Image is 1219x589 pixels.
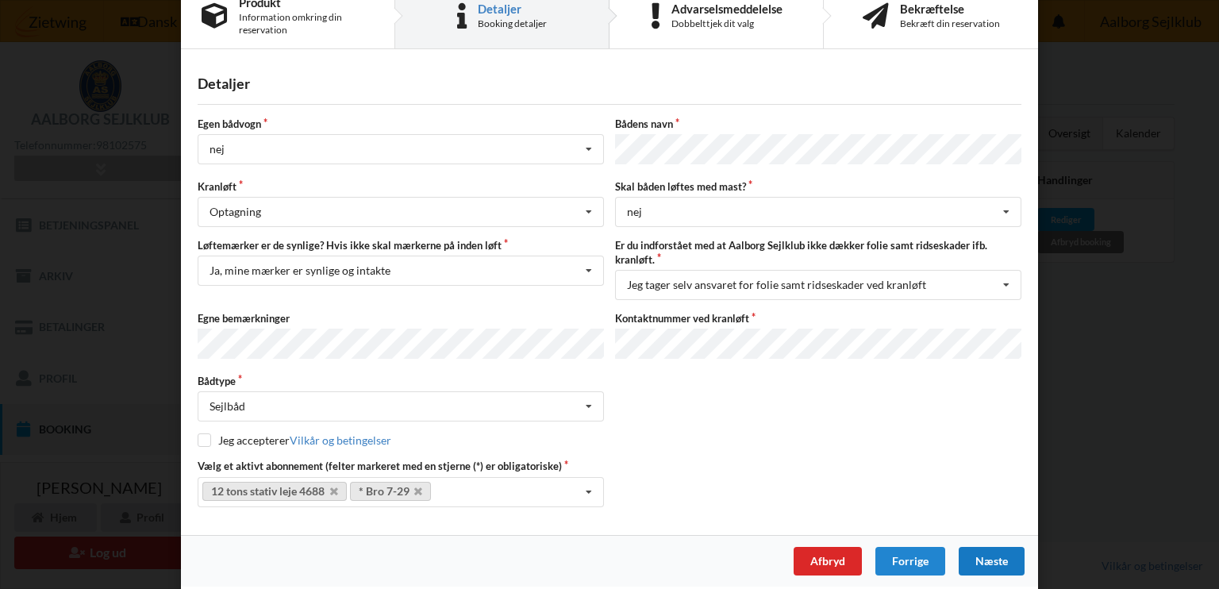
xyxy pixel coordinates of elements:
label: Skal båden løftes med mast? [615,179,1021,194]
div: Advarselsmeddelelse [671,2,783,15]
div: Afbryd [794,547,862,576]
label: Egen bådvogn [198,117,604,131]
label: Kontaktnummer ved kranløft [615,311,1021,325]
div: Næste [959,547,1025,576]
div: nej [210,144,225,155]
label: Bådtype [198,374,604,388]
div: Bekræft din reservation [900,17,1000,30]
label: Bådens navn [615,117,1021,131]
label: Kranløft [198,179,604,194]
a: Vilkår og betingelser [290,433,391,447]
a: * Bro 7-29 [350,482,432,501]
div: Detaljer [478,2,547,15]
label: Løftemærker er de synlige? Hvis ikke skal mærkerne på inden løft [198,238,604,252]
div: Detaljer [198,75,1021,93]
div: nej [627,206,642,218]
div: Booking detaljer [478,17,547,30]
label: Jeg accepterer [198,433,391,447]
label: Vælg et aktivt abonnement (felter markeret med en stjerne (*) er obligatoriske) [198,459,604,473]
a: 12 tons stativ leje 4688 [202,482,347,501]
div: Dobbelttjek dit valg [671,17,783,30]
div: Bekræftelse [900,2,1000,15]
div: Sejlbåd [210,401,245,412]
div: Information omkring din reservation [239,11,374,37]
div: Ja, mine mærker er synlige og intakte [210,265,390,276]
div: Optagning [210,206,261,218]
div: Jeg tager selv ansvaret for folie samt ridseskader ved kranløft [627,279,926,291]
label: Egne bemærkninger [198,311,604,325]
label: Er du indforstået med at Aalborg Sejlklub ikke dækker folie samt ridseskader ifb. kranløft. [615,238,1021,267]
div: Forrige [875,547,945,576]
